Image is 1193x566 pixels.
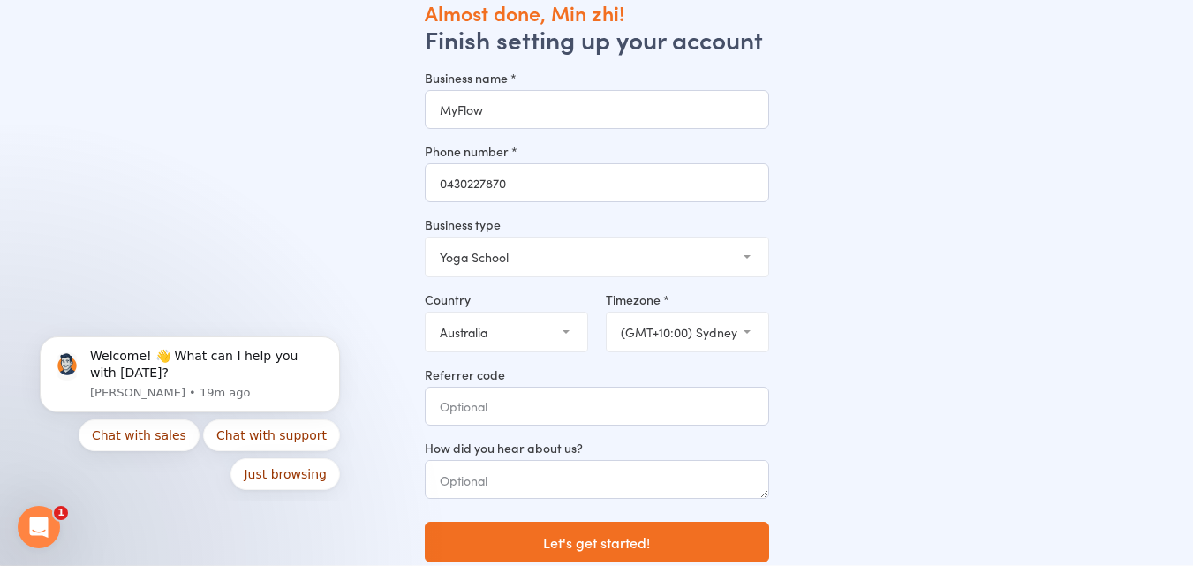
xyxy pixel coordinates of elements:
[425,142,769,160] label: Phone number *
[425,215,769,233] label: Business type
[425,439,769,457] label: How did you hear about us?
[425,26,769,52] h2: Finish setting up your account
[18,506,60,548] iframe: Intercom live chat
[425,291,588,308] label: Country
[425,69,769,87] label: Business name *
[425,366,769,383] label: Referrer code
[425,522,769,562] button: Let's get started!
[54,506,68,520] span: 1
[606,291,769,308] label: Timezone *
[425,90,769,129] input: Business name
[13,321,366,501] iframe: Intercom notifications message
[425,163,769,202] input: Phone number
[425,387,769,426] input: Optional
